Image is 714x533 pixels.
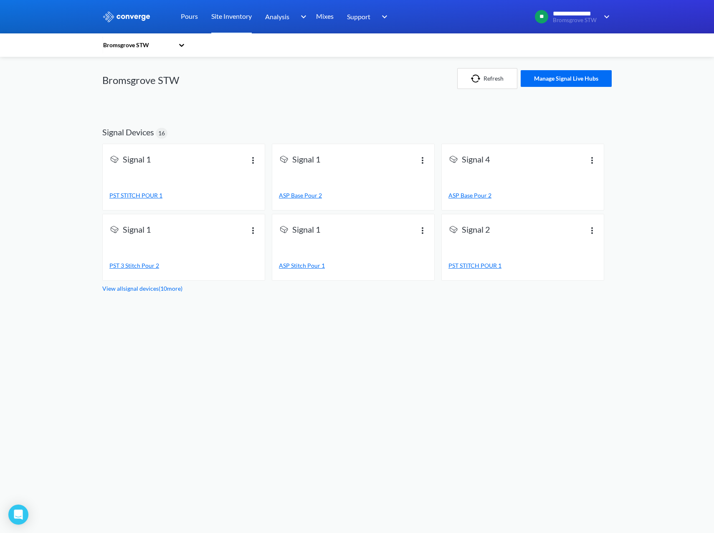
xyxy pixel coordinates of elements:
[587,155,597,165] img: more.svg
[109,191,258,200] a: PST STITCH POUR 1
[418,155,428,165] img: more.svg
[292,154,321,166] span: Signal 1
[292,224,321,236] span: Signal 1
[102,11,151,22] img: logo_ewhite.svg
[109,192,162,199] span: PST STITCH POUR 1
[123,154,151,166] span: Signal 1
[448,191,597,200] a: ASP Base Pour 2
[265,11,289,22] span: Analysis
[376,12,390,22] img: downArrow.svg
[279,262,325,269] span: ASP Stitch Pour 1
[279,224,289,234] img: signal-icon.svg
[123,224,151,236] span: Signal 1
[448,192,491,199] span: ASP Base Pour 2
[471,74,484,83] img: icon-refresh.svg
[521,70,612,87] button: Manage Signal Live Hubs
[448,154,458,164] img: signal-icon.svg
[8,505,28,525] div: Open Intercom Messenger
[598,12,612,22] img: downArrow.svg
[109,154,119,164] img: signal-icon.svg
[248,155,258,165] img: more.svg
[279,154,289,164] img: signal-icon.svg
[109,224,119,234] img: signal-icon.svg
[462,154,490,166] span: Signal 4
[347,11,370,22] span: Support
[418,225,428,235] img: more.svg
[102,127,154,137] h2: Signal Devices
[279,192,322,199] span: ASP Base Pour 2
[279,261,428,270] a: ASP Stitch Pour 1
[109,261,258,270] a: PST 3 Stitch Pour 2
[158,129,165,138] span: 16
[102,41,174,50] div: Bromsgrove STW
[462,224,490,236] span: Signal 2
[102,285,182,292] a: View all signal devices ( 10 more)
[457,68,517,89] button: Refresh
[109,262,159,269] span: PST 3 Stitch Pour 2
[295,12,309,22] img: downArrow.svg
[448,262,501,269] span: PST STITCH POUR 1
[448,224,458,234] img: signal-icon.svg
[248,225,258,235] img: more.svg
[102,74,179,87] h1: Bromsgrove STW
[279,191,428,200] a: ASP Base Pour 2
[553,17,598,23] span: Bromsgrove STW
[587,225,597,235] img: more.svg
[448,261,597,270] a: PST STITCH POUR 1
